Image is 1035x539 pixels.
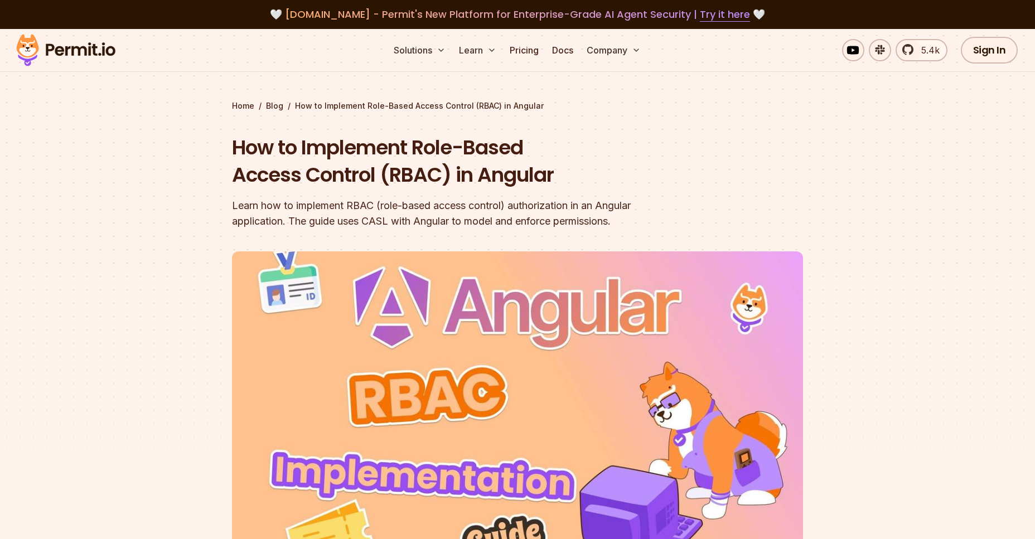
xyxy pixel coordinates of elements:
a: Pricing [505,39,543,61]
a: Try it here [700,7,750,22]
img: Permit logo [11,31,120,69]
div: 🤍 🤍 [27,7,1008,22]
a: Home [232,100,254,111]
button: Learn [454,39,501,61]
a: Blog [266,100,283,111]
a: 5.4k [896,39,947,61]
button: Solutions [389,39,450,61]
a: Sign In [961,37,1018,64]
button: Company [582,39,645,61]
a: Docs [548,39,578,61]
span: [DOMAIN_NAME] - Permit's New Platform for Enterprise-Grade AI Agent Security | [285,7,750,21]
h1: How to Implement Role-Based Access Control (RBAC) in Angular [232,134,660,189]
div: Learn how to implement RBAC (role-based access control) authorization in an Angular application. ... [232,198,660,229]
div: / / [232,100,803,111]
span: 5.4k [915,43,940,57]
